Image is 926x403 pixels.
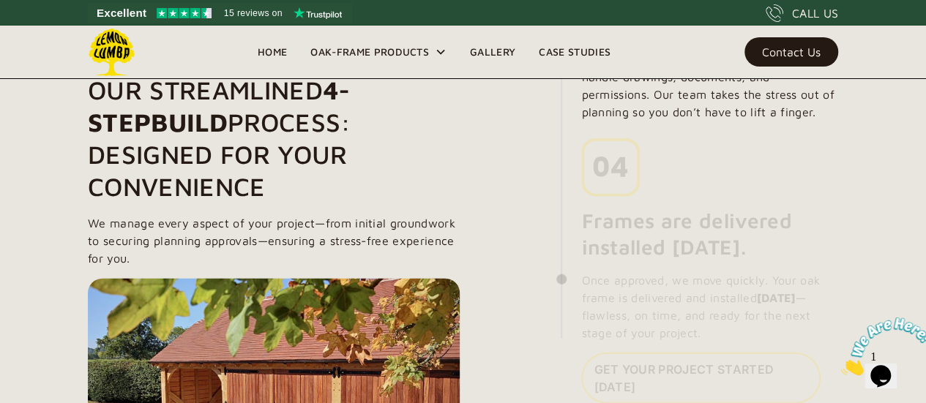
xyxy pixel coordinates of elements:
span: 15 reviews on [224,4,283,22]
a: See Lemon Lumba reviews on Trustpilot [88,3,352,23]
span: 1 [6,6,12,18]
a: Contact Us [744,37,838,67]
h4: Frames are delivered installed [DATE]. [581,208,821,260]
strong: [DATE] [757,291,796,304]
img: Chat attention grabber [6,6,97,64]
h1: Our Streamlined Process: Designed for Your Convenience [88,73,460,202]
a: CALL US [766,4,838,22]
a: Case Studies [527,41,622,63]
a: Gallery [458,41,527,63]
p: Once approved, we move quickly. Your oak frame is delivered and installed —flawless, on time, and... [581,271,821,342]
a: Home [246,41,299,63]
p: We manage every aspect of your project—from initial groundwork to securing planning approvals—ens... [88,214,460,266]
div: Oak-Frame Products [299,26,458,78]
iframe: chat widget [835,312,926,381]
p: From concept to council submission, we handle drawings, documents, and permissions. Our team take... [581,50,838,121]
div: Oak-Frame Products [310,43,429,61]
img: Trustpilot 4.5 stars [157,8,212,18]
div: Contact Us [762,47,821,57]
img: Trustpilot logo [294,7,342,19]
div: CALL US [792,4,838,22]
span: Excellent [97,4,146,22]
